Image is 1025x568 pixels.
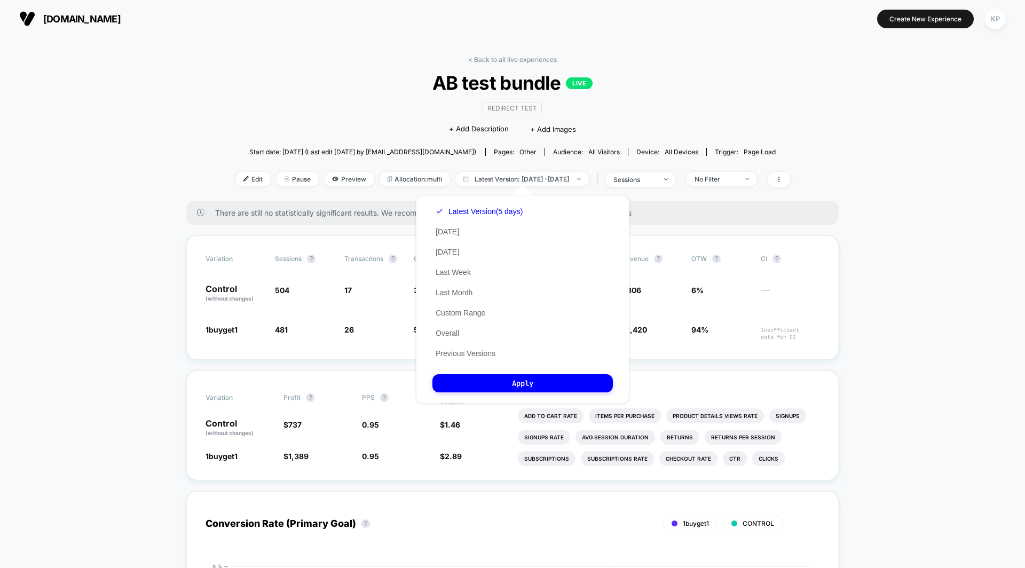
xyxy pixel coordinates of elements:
div: sessions [613,176,656,184]
span: Variation [206,255,264,263]
a: < Back to all live experiences [468,56,557,64]
button: Latest Version(5 days) [432,207,526,216]
li: Avg Session Duration [575,430,655,445]
button: Last Week [432,267,474,277]
span: (without changes) [206,430,254,436]
span: 94% [691,325,708,334]
div: No Filter [695,175,737,183]
span: Transactions [344,255,383,263]
span: 481 [275,325,288,334]
span: Sessions [275,255,302,263]
span: Device: [628,148,706,156]
span: Redirect Test [483,102,542,114]
span: $ [440,420,460,429]
span: --- [761,287,819,303]
img: rebalance [388,176,392,182]
span: other [519,148,537,156]
button: ? [654,255,663,263]
img: edit [243,176,249,182]
img: end [284,176,289,182]
li: Returns Per Session [705,430,782,445]
span: CONTROL [743,519,774,527]
button: ? [307,255,316,263]
span: $ [283,420,302,429]
li: Checkout Rate [659,451,717,466]
span: 26 [344,325,354,334]
p: LIVE [566,77,593,89]
div: Audience: [553,148,620,156]
span: Start date: [DATE] (Last edit [DATE] by [EMAIL_ADDRESS][DOMAIN_NAME]) [249,148,476,156]
button: KP [982,8,1009,30]
span: All Visitors [588,148,620,156]
button: ? [380,393,389,402]
button: Create New Experience [877,10,974,28]
p: Control [206,285,264,303]
button: [DOMAIN_NAME] [16,10,124,27]
span: CI [761,255,819,263]
li: Signups Rate [518,430,570,445]
img: end [664,178,668,180]
div: Trigger: [715,148,776,156]
li: Product Details Views Rate [666,408,764,423]
span: Profit [283,393,301,401]
img: Visually logo [19,11,35,27]
span: Pause [276,172,319,186]
button: Apply [432,374,613,392]
span: (without changes) [206,295,254,302]
li: Ctr [723,451,747,466]
button: ? [712,255,721,263]
img: calendar [463,176,469,182]
span: 6% [691,286,704,295]
li: Items Per Purchase [589,408,661,423]
span: Variation [206,390,264,406]
span: PPS [362,393,375,401]
button: Overall [432,328,462,338]
button: Previous Versions [432,349,499,358]
span: 737 [288,420,302,429]
span: + Add Images [530,125,576,133]
span: Preview [324,172,374,186]
span: 1,389 [288,452,309,461]
span: 1buyget1 [683,519,709,527]
span: + Add Description [449,124,509,135]
span: 1.46 [445,420,460,429]
img: end [577,178,581,180]
span: 0.95 [362,420,379,429]
span: 1buyget1 [206,325,238,334]
button: ? [389,255,397,263]
li: Subscriptions Rate [581,451,654,466]
span: There are still no statistically significant results. We recommend waiting a few more days . Time... [215,208,817,217]
button: Last Month [432,288,476,297]
span: [DOMAIN_NAME] [43,13,121,25]
p: Control [206,419,273,437]
span: 0.95 [362,452,379,461]
span: 1buyget1 [206,452,238,461]
li: Clicks [752,451,785,466]
span: 17 [344,286,352,295]
span: Latest Version: [DATE] - [DATE] [455,172,589,186]
span: 504 [275,286,289,295]
span: all devices [665,148,698,156]
span: $ [283,452,309,461]
div: Pages: [494,148,537,156]
span: | [594,172,605,187]
button: ? [306,393,314,402]
li: Subscriptions [518,451,575,466]
li: Add To Cart Rate [518,408,584,423]
span: OTW [691,255,750,263]
li: Signups [769,408,806,423]
button: Custom Range [432,308,488,318]
p: Would like to see more reports? [518,390,819,398]
button: [DATE] [432,227,462,236]
span: Insufficient data for CI [761,327,819,341]
li: Returns [660,430,699,445]
button: ? [361,519,370,528]
span: Allocation: multi [380,172,450,186]
span: AB test bundle [263,72,762,94]
img: end [745,178,749,180]
span: Page Load [744,148,776,156]
button: ? [772,255,781,263]
div: KP [985,9,1006,29]
span: 2.89 [445,452,462,461]
span: Edit [235,172,271,186]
